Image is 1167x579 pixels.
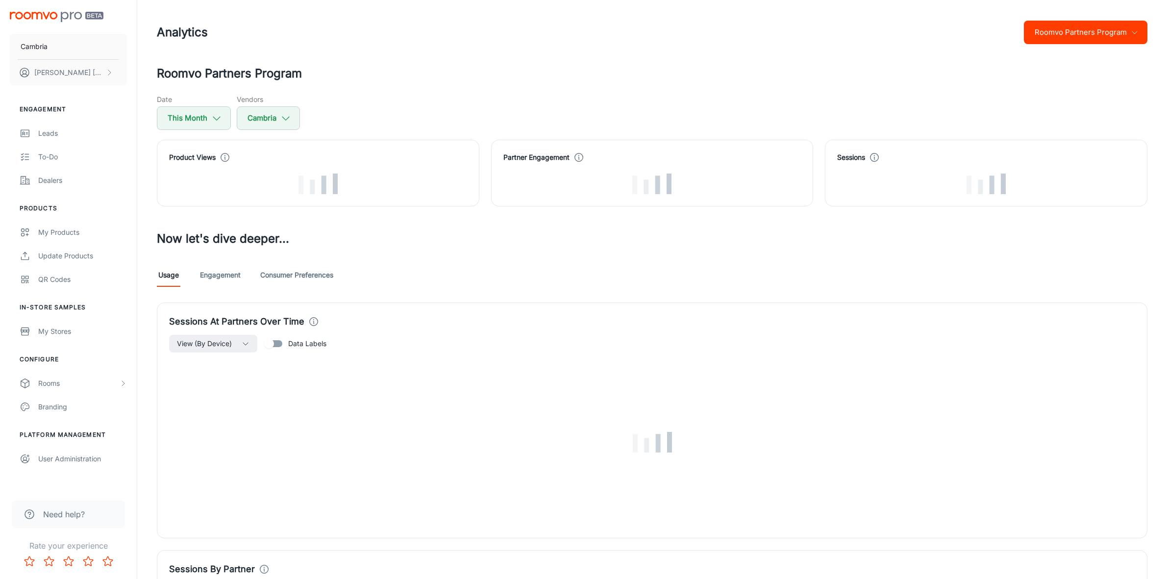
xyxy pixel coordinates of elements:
[157,230,1147,248] h3: Now let's dive deeper...
[20,552,39,571] button: Rate 1 star
[38,128,127,139] div: Leads
[10,60,127,85] button: [PERSON_NAME] [PERSON_NAME]
[169,335,257,352] button: View (By Device)
[1024,21,1147,44] button: Roomvo Partners Program
[59,552,78,571] button: Rate 3 star
[38,326,127,337] div: My Stores
[38,378,119,389] div: Rooms
[10,12,103,22] img: Roomvo PRO Beta
[43,508,85,520] span: Need help?
[288,338,326,349] span: Data Labels
[298,174,338,194] img: Loading
[967,174,1006,194] img: Loading
[633,432,672,453] img: Loading
[177,338,232,350] span: View (By Device)
[78,552,98,571] button: Rate 4 star
[157,94,231,104] h5: Date
[157,24,208,41] h1: Analytics
[237,106,300,130] button: Cambria
[169,152,216,163] h4: Product Views
[34,67,103,78] p: [PERSON_NAME] [PERSON_NAME]
[260,263,333,287] a: Consumer Preferences
[503,152,570,163] h4: Partner Engagement
[237,94,300,104] h5: Vendors
[38,274,127,285] div: QR Codes
[632,174,671,194] img: Loading
[8,540,129,552] p: Rate your experience
[38,151,127,162] div: To-do
[38,402,127,412] div: Branding
[169,562,255,576] h4: Sessions By Partner
[157,263,180,287] a: Usage
[38,175,127,186] div: Dealers
[38,453,127,464] div: User Administration
[38,251,127,261] div: Update Products
[38,227,127,238] div: My Products
[10,34,127,59] button: Cambria
[21,41,48,52] p: Cambria
[39,552,59,571] button: Rate 2 star
[169,315,304,328] h4: Sessions At Partners Over Time
[157,106,231,130] button: This Month
[837,152,865,163] h4: Sessions
[200,263,241,287] a: Engagement
[157,65,1147,82] h2: Roomvo Partners Program
[98,552,118,571] button: Rate 5 star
